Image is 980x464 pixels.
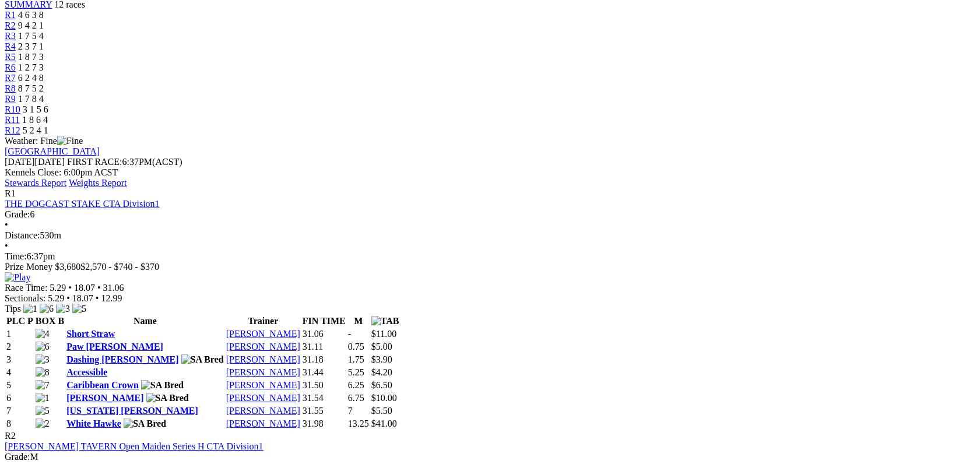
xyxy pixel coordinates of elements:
[40,304,54,314] img: 6
[23,104,48,114] span: 3 1 5 6
[22,115,48,125] span: 1 8 6 4
[18,52,44,62] span: 1 8 7 3
[226,367,300,377] a: [PERSON_NAME]
[371,329,396,339] span: $11.00
[56,304,70,314] img: 3
[348,367,364,377] text: 5.25
[5,251,975,262] div: 6:37pm
[36,419,50,429] img: 2
[36,342,50,352] img: 6
[5,104,20,114] a: R10
[226,406,300,416] a: [PERSON_NAME]
[5,146,100,156] a: [GEOGRAPHIC_DATA]
[103,283,124,293] span: 31.06
[58,316,64,326] span: B
[18,31,44,41] span: 1 7 5 4
[347,315,370,327] th: M
[5,52,16,62] a: R5
[5,31,16,41] a: R3
[72,304,86,314] img: 5
[27,316,33,326] span: P
[371,354,392,364] span: $3.90
[226,329,300,339] a: [PERSON_NAME]
[5,452,30,462] span: Grade:
[302,367,346,378] td: 31.44
[97,283,101,293] span: •
[5,441,264,451] a: [PERSON_NAME] TAVERN Open Maiden Series H CTA Division1
[5,188,16,198] span: R1
[96,293,99,303] span: •
[36,354,50,365] img: 3
[5,157,65,167] span: [DATE]
[6,354,34,365] td: 3
[66,380,139,390] a: Caribbean Crown
[5,125,20,135] a: R12
[348,354,364,364] text: 1.75
[5,293,45,303] span: Sectionals:
[66,315,224,327] th: Name
[146,393,189,403] img: SA Bred
[5,262,975,272] div: Prize Money $3,680
[18,20,44,30] span: 9 4 2 1
[36,367,50,378] img: 8
[6,316,25,326] span: PLC
[226,380,300,390] a: [PERSON_NAME]
[6,367,34,378] td: 4
[5,272,30,283] img: Play
[36,380,50,391] img: 7
[302,315,346,327] th: FIN TIME
[69,178,127,188] a: Weights Report
[6,341,34,353] td: 2
[5,10,16,20] span: R1
[371,406,392,416] span: $5.50
[226,315,301,327] th: Trainer
[5,178,66,188] a: Stewards Report
[23,125,48,135] span: 5 2 4 1
[57,136,83,146] img: Fine
[5,73,16,83] span: R7
[68,283,72,293] span: •
[5,20,16,30] a: R2
[18,73,44,83] span: 6 2 4 8
[67,157,182,167] span: 6:37PM(ACST)
[348,329,351,339] text: -
[50,283,66,293] span: 5.29
[66,329,115,339] a: Short Straw
[5,83,16,93] a: R8
[66,293,70,303] span: •
[371,393,397,403] span: $10.00
[66,354,178,364] a: Dashing [PERSON_NAME]
[5,62,16,72] a: R6
[74,283,95,293] span: 18.07
[371,419,397,428] span: $41.00
[5,157,35,167] span: [DATE]
[6,418,34,430] td: 8
[23,304,37,314] img: 1
[5,41,16,51] a: R4
[371,316,399,326] img: TAB
[5,251,27,261] span: Time:
[48,293,64,303] span: 5.29
[302,379,346,391] td: 31.50
[66,419,121,428] a: White Hawke
[226,354,300,364] a: [PERSON_NAME]
[18,83,44,93] span: 8 7 5 2
[226,419,300,428] a: [PERSON_NAME]
[226,393,300,403] a: [PERSON_NAME]
[6,405,34,417] td: 7
[302,328,346,340] td: 31.06
[5,241,8,251] span: •
[5,283,47,293] span: Race Time:
[18,41,44,51] span: 2 3 7 1
[18,94,44,104] span: 1 7 8 4
[18,62,44,72] span: 1 2 7 3
[5,230,975,241] div: 530m
[6,392,34,404] td: 6
[348,393,364,403] text: 6.75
